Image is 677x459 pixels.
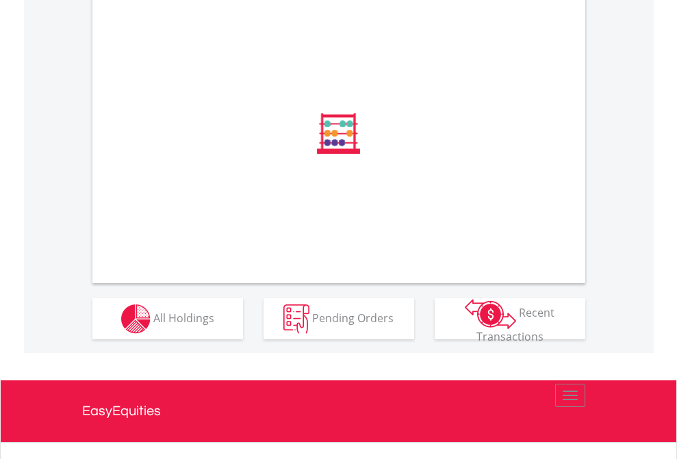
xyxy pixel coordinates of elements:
img: transactions-zar-wht.png [465,299,516,329]
a: EasyEquities [82,380,596,442]
button: All Holdings [92,298,243,339]
img: pending_instructions-wht.png [283,304,309,334]
img: holdings-wht.png [121,304,151,334]
button: Pending Orders [264,298,414,339]
span: All Holdings [153,310,214,325]
button: Recent Transactions [435,298,585,339]
span: Pending Orders [312,310,394,325]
